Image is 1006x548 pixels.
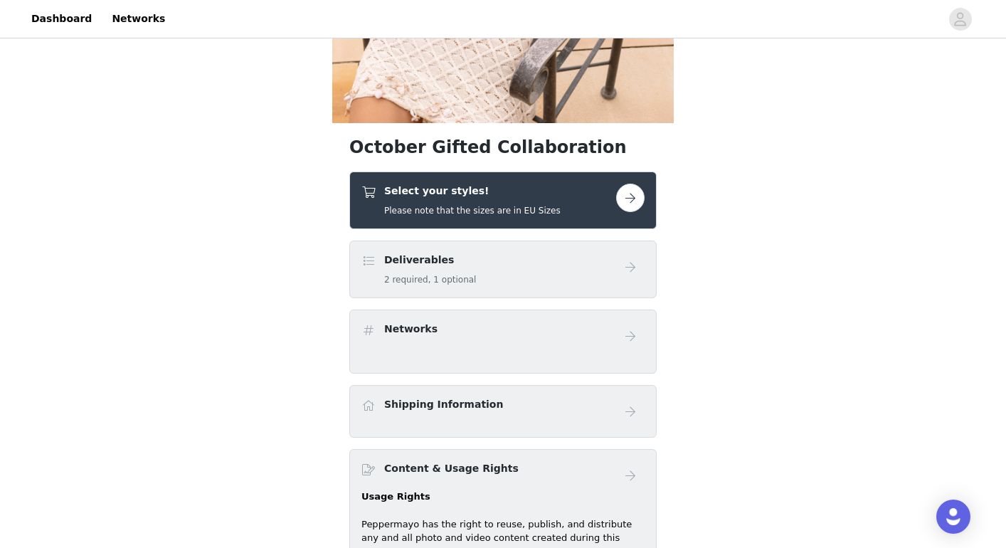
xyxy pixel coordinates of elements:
[349,135,657,160] h1: October Gifted Collaboration
[384,273,476,286] h5: 2 required, 1 optional
[361,491,430,502] strong: Usage Rights
[349,172,657,229] div: Select your styles!
[349,241,657,298] div: Deliverables
[23,3,100,35] a: Dashboard
[384,322,438,337] h4: Networks
[103,3,174,35] a: Networks
[384,184,561,199] h4: Select your styles!
[936,500,970,534] div: Open Intercom Messenger
[349,310,657,374] div: Networks
[384,253,476,268] h4: Deliverables
[384,397,503,412] h4: Shipping Information
[349,385,657,438] div: Shipping Information
[953,8,967,31] div: avatar
[384,461,519,476] h4: Content & Usage Rights
[384,204,561,217] h5: Please note that the sizes are in EU Sizes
